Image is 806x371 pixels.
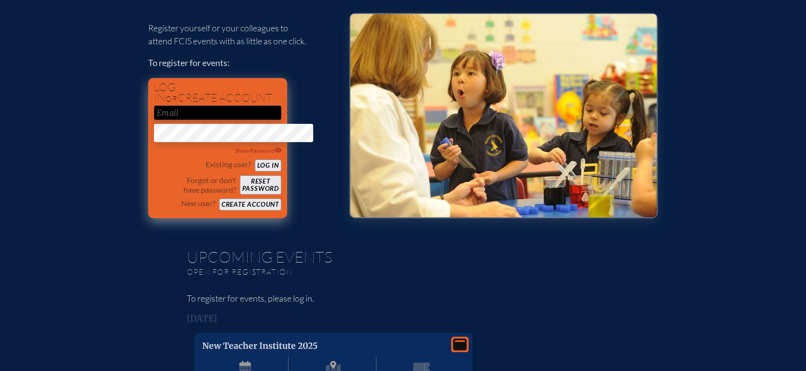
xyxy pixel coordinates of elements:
button: Log in [255,159,281,172]
span: or [166,94,178,104]
span: Show Password [236,147,282,154]
button: Resetpassword [240,175,281,195]
h3: [DATE] [187,314,619,323]
p: Register yourself or your colleagues to attend FCIS events with as little as one click. [148,22,334,48]
p: New user? [181,199,215,208]
p: To register for events: [148,56,334,69]
h1: Log in create account [154,82,281,104]
p: Open for registration [187,267,442,277]
button: Create account [219,199,281,211]
p: Forgot or don’t have password? [154,175,236,195]
p: Existing user? [206,159,251,169]
img: Events [350,14,657,217]
h1: Upcoming Events [187,249,619,265]
p: To register for events, please log in. [187,292,619,305]
input: Email [154,106,281,120]
p: New Teacher Institute 2025 [202,341,445,351]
